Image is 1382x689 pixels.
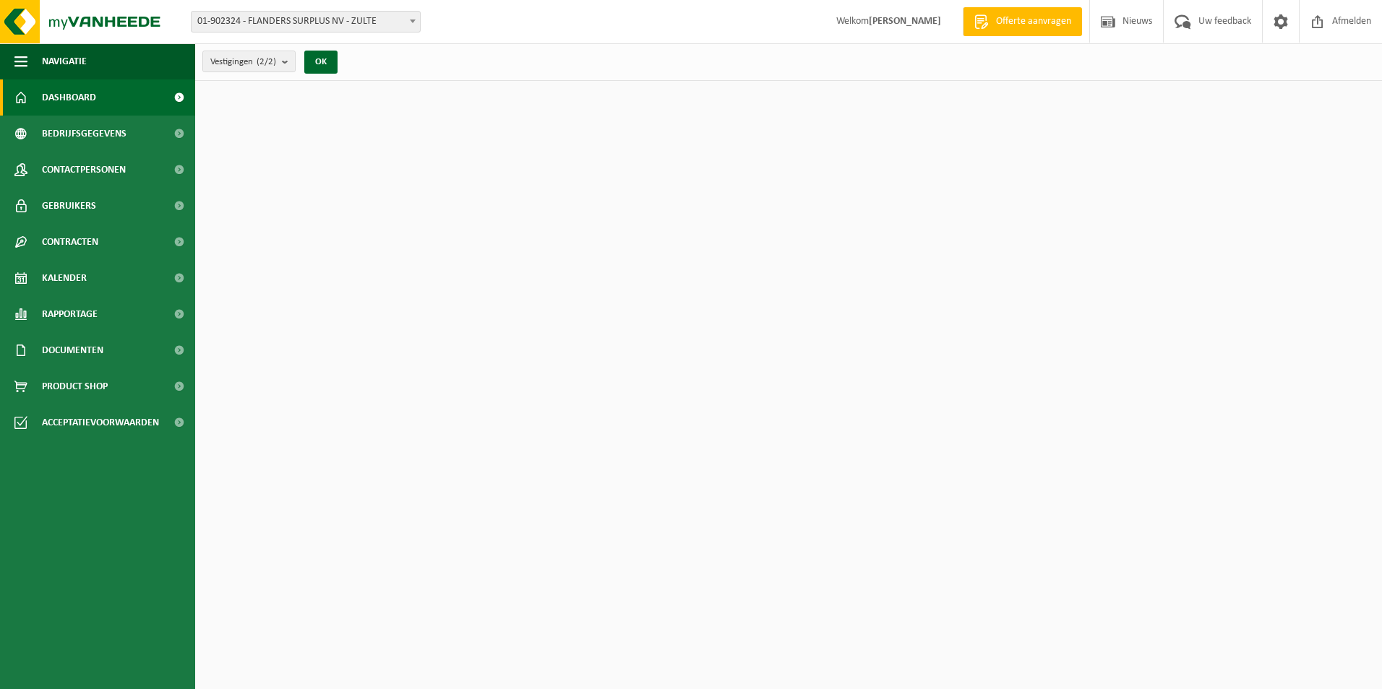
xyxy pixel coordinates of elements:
span: Navigatie [42,43,87,79]
span: Bedrijfsgegevens [42,116,126,152]
count: (2/2) [257,57,276,66]
strong: [PERSON_NAME] [869,16,941,27]
span: Product Shop [42,368,108,404]
span: Contactpersonen [42,152,126,188]
span: Offerte aanvragen [992,14,1075,29]
span: Rapportage [42,296,98,332]
span: Vestigingen [210,51,276,73]
span: Documenten [42,332,103,368]
button: OK [304,51,338,74]
span: Dashboard [42,79,96,116]
span: 01-902324 - FLANDERS SURPLUS NV - ZULTE [192,12,420,32]
span: 01-902324 - FLANDERS SURPLUS NV - ZULTE [191,11,421,32]
a: Offerte aanvragen [963,7,1082,36]
span: Contracten [42,224,98,260]
button: Vestigingen(2/2) [202,51,296,72]
span: Kalender [42,260,87,296]
span: Gebruikers [42,188,96,224]
span: Acceptatievoorwaarden [42,404,159,441]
